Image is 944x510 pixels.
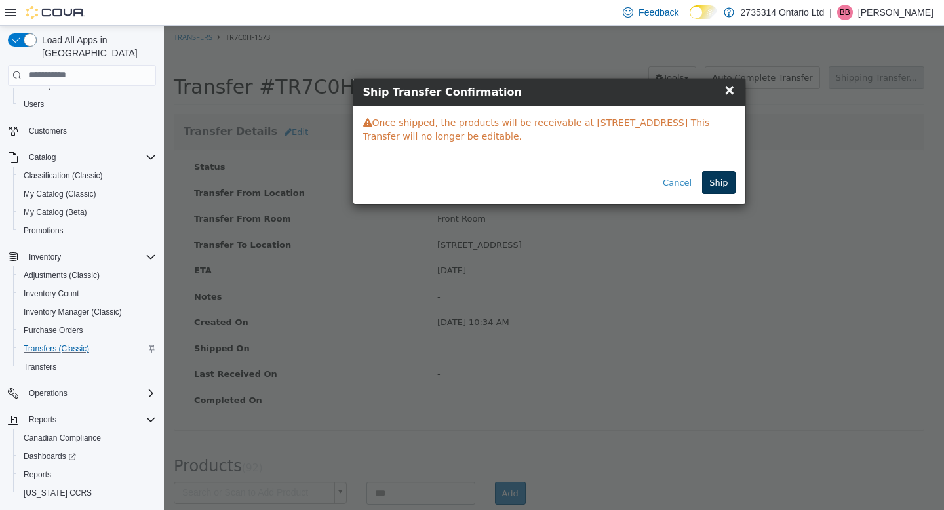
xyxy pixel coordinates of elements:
[13,185,161,203] button: My Catalog (Classic)
[18,341,94,357] a: Transfers (Classic)
[18,467,156,482] span: Reports
[29,252,61,262] span: Inventory
[18,168,156,184] span: Classification (Classic)
[837,5,853,20] div: Brodie Baker
[18,359,62,375] a: Transfers
[24,99,44,109] span: Users
[24,249,156,265] span: Inventory
[560,56,572,72] span: ×
[18,467,56,482] a: Reports
[18,430,106,446] a: Canadian Compliance
[18,359,156,375] span: Transfers
[24,149,156,165] span: Catalog
[18,186,156,202] span: My Catalog (Classic)
[3,248,161,266] button: Inventory
[18,485,97,501] a: [US_STATE] CCRS
[24,207,87,218] span: My Catalog (Beta)
[29,126,67,136] span: Customers
[24,362,56,372] span: Transfers
[13,167,161,185] button: Classification (Classic)
[18,286,156,302] span: Inventory Count
[18,205,156,220] span: My Catalog (Beta)
[18,323,88,338] a: Purchase Orders
[18,223,156,239] span: Promotions
[13,429,161,447] button: Canadian Compliance
[741,5,825,20] p: 2735314 Ontario Ltd
[3,410,161,429] button: Reports
[24,385,156,401] span: Operations
[24,433,101,443] span: Canadian Compliance
[199,59,572,75] h4: Ship Transfer Confirmation
[13,266,161,284] button: Adjustments (Classic)
[13,203,161,222] button: My Catalog (Beta)
[24,451,76,461] span: Dashboards
[18,96,156,112] span: Users
[13,358,161,376] button: Transfers
[18,267,156,283] span: Adjustments (Classic)
[13,465,161,484] button: Reports
[18,323,156,338] span: Purchase Orders
[24,189,96,199] span: My Catalog (Classic)
[840,5,850,20] span: BB
[13,321,161,340] button: Purchase Orders
[858,5,934,20] p: [PERSON_NAME]
[24,249,66,265] button: Inventory
[24,343,89,354] span: Transfers (Classic)
[24,307,122,317] span: Inventory Manager (Classic)
[3,148,161,167] button: Catalog
[13,484,161,502] button: [US_STATE] CCRS
[18,485,156,501] span: Washington CCRS
[13,447,161,465] a: Dashboards
[24,288,79,299] span: Inventory Count
[18,304,156,320] span: Inventory Manager (Classic)
[29,388,68,399] span: Operations
[18,286,85,302] a: Inventory Count
[24,270,100,281] span: Adjustments (Classic)
[24,469,51,480] span: Reports
[3,121,161,140] button: Customers
[24,123,156,139] span: Customers
[18,448,81,464] a: Dashboards
[13,340,161,358] button: Transfers (Classic)
[24,226,64,236] span: Promotions
[18,96,49,112] a: Users
[18,168,108,184] a: Classification (Classic)
[24,412,62,427] button: Reports
[829,5,832,20] p: |
[18,186,102,202] a: My Catalog (Classic)
[18,430,156,446] span: Canadian Compliance
[639,6,678,19] span: Feedback
[29,152,56,163] span: Catalog
[13,95,161,113] button: Users
[37,33,156,60] span: Load All Apps in [GEOGRAPHIC_DATA]
[18,304,127,320] a: Inventory Manager (Classic)
[18,205,92,220] a: My Catalog (Beta)
[538,146,571,169] button: Ship
[13,284,161,303] button: Inventory Count
[24,170,103,181] span: Classification (Classic)
[24,385,73,401] button: Operations
[18,223,69,239] a: Promotions
[18,267,105,283] a: Adjustments (Classic)
[26,6,85,19] img: Cova
[24,412,156,427] span: Reports
[24,149,61,165] button: Catalog
[13,222,161,240] button: Promotions
[13,303,161,321] button: Inventory Manager (Classic)
[18,448,156,464] span: Dashboards
[24,325,83,336] span: Purchase Orders
[24,488,92,498] span: [US_STATE] CCRS
[3,384,161,402] button: Operations
[199,92,546,116] span: Once shipped, the products will be receivable at [STREET_ADDRESS] This Transfer will no longer be...
[18,341,156,357] span: Transfers (Classic)
[24,123,72,139] a: Customers
[690,5,717,19] input: Dark Mode
[492,146,535,169] button: Cancel
[29,414,56,425] span: Reports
